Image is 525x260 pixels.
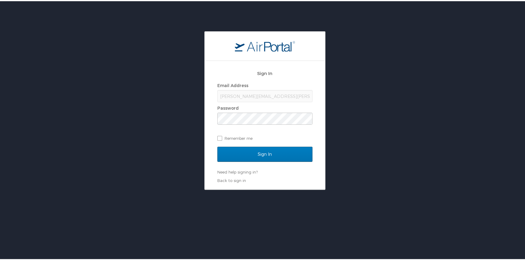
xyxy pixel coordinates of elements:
[217,133,312,142] label: Remember me
[235,39,295,50] img: logo
[217,177,246,182] a: Back to sign in
[217,69,312,76] h2: Sign In
[217,82,248,87] label: Email Address
[217,168,258,173] a: Need help signing in?
[217,146,312,161] input: Sign In
[217,104,239,109] label: Password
